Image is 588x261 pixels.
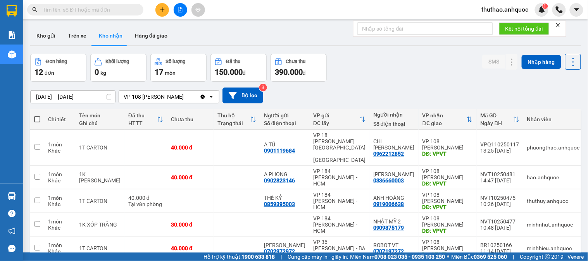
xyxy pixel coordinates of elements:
[171,222,210,228] div: 30.000 đ
[264,201,295,207] div: 0859395003
[452,252,507,261] span: Miền Bắc
[264,248,295,254] div: 0702972972
[476,5,535,14] span: thuthao.anhquoc
[129,26,174,45] button: Hàng đã giao
[313,132,366,163] div: VP 18 [PERSON_NAME][GEOGRAPHIC_DATA] - [GEOGRAPHIC_DATA]
[422,120,467,126] div: ĐC giao
[527,144,580,151] div: phuongthao.anhquoc
[165,70,176,76] span: món
[79,198,121,204] div: 1T CARTON
[522,55,561,69] button: Nhập hàng
[373,201,404,207] div: 0919006638
[48,148,71,154] div: Khác
[271,54,327,82] button: Chưa thu390.000đ
[128,195,163,201] div: 40.000 đ
[48,177,71,184] div: Khác
[8,31,16,39] img: solution-icon
[30,26,62,45] button: Kho gửi
[30,54,86,82] button: Đơn hàng12đơn
[373,195,415,201] div: ANH HOÀNG
[545,254,550,259] span: copyright
[373,177,404,184] div: 0336660003
[191,3,205,17] button: aim
[481,201,519,207] div: 10:26 [DATE]
[555,22,561,28] span: close
[171,116,210,122] div: Chưa thu
[79,222,121,228] div: 1K XỐP TRẮNG
[570,3,583,17] button: caret-down
[48,195,71,201] div: 1 món
[286,59,306,64] div: Chưa thu
[422,228,473,234] div: DĐ: VPVT
[373,171,415,177] div: ANH TIẾN
[217,120,250,126] div: Trạng thái
[178,7,183,12] span: file-add
[357,22,493,35] input: Nhập số tổng đài
[226,59,240,64] div: Đã thu
[573,6,580,13] span: caret-down
[264,112,305,118] div: Người gửi
[505,24,543,33] span: Kết nối tổng đài
[31,91,115,103] input: Select a date range.
[79,171,121,184] div: 1K NILONG KVANG
[373,151,404,157] div: 0962212852
[422,138,473,151] div: VP 108 [PERSON_NAME]
[100,70,106,76] span: kg
[171,144,210,151] div: 40.000 đ
[481,141,519,148] div: VPQ110250117
[8,227,16,235] span: notification
[544,3,547,9] span: 1
[313,215,366,234] div: VP 184 [PERSON_NAME] - HCM
[422,192,473,204] div: VP 108 [PERSON_NAME]
[208,94,214,100] svg: open
[481,112,513,118] div: Mã GD
[481,218,519,225] div: NVT10250477
[241,254,275,260] strong: 1900 633 818
[303,70,306,76] span: đ
[264,177,295,184] div: 0902823146
[422,215,473,228] div: VP 108 [PERSON_NAME]
[259,84,267,91] sup: 3
[422,251,473,258] div: DĐ: VPVT
[374,254,445,260] strong: 0708 023 035 - 0935 103 250
[171,245,210,251] div: 40.000 đ
[481,195,519,201] div: NVT10250475
[264,171,305,177] div: A PHONG
[481,171,519,177] div: NVT10250481
[527,245,580,251] div: minhhieu.anhquoc
[373,138,415,151] div: CHỊ UYÊN
[482,55,505,69] button: SMS
[48,141,71,148] div: 1 món
[373,242,415,248] div: ROBOT VT
[481,177,519,184] div: 14:47 [DATE]
[527,222,580,228] div: minhnhut.anhquoc
[313,120,359,126] div: ĐC lấy
[93,26,129,45] button: Kho nhận
[527,116,580,122] div: Nhân viên
[106,59,129,64] div: Khối lượng
[95,67,99,77] span: 0
[264,120,305,126] div: Số điện thoại
[48,242,71,248] div: 1 món
[79,112,121,118] div: Tên món
[79,245,121,251] div: 1T CARTON
[43,5,134,14] input: Tìm tên, số ĐT hoặc mã đơn
[275,67,303,77] span: 390.000
[281,252,282,261] span: |
[373,218,415,225] div: NHẬT MỸ 2
[128,112,157,118] div: Đã thu
[171,174,210,180] div: 40.000 đ
[481,120,513,126] div: Ngày ĐH
[422,239,473,251] div: VP 108 [PERSON_NAME]
[48,225,71,231] div: Khác
[447,255,450,258] span: ⚪️
[313,192,366,210] div: VP 184 [PERSON_NAME] - HCM
[217,112,250,118] div: Thu hộ
[174,3,187,17] button: file-add
[222,88,263,103] button: Bộ lọc
[32,7,38,12] span: search
[474,254,507,260] strong: 0369 525 060
[90,54,147,82] button: Khối lượng0kg
[79,144,121,151] div: 1T CARTON
[527,174,580,180] div: hao.anhquoc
